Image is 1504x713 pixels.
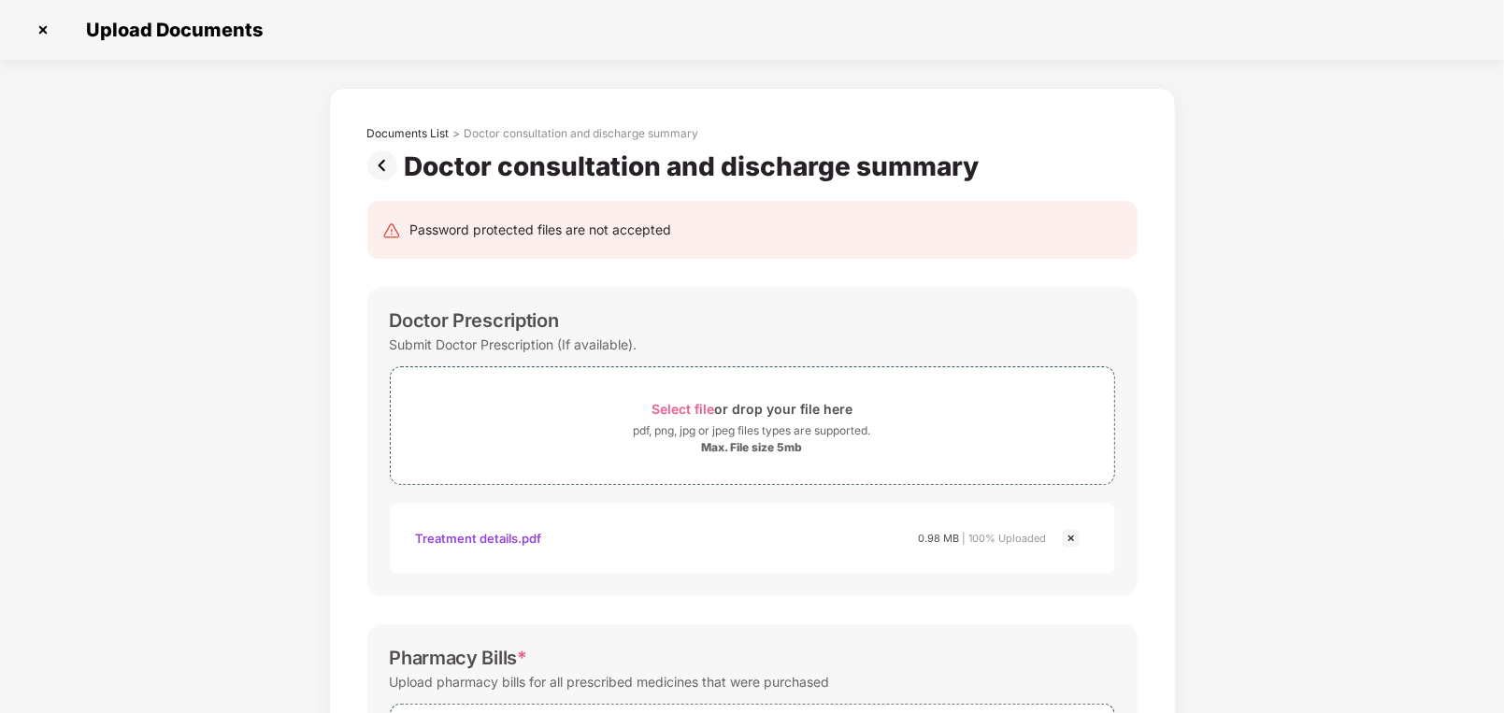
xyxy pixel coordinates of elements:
div: pdf, png, jpg or jpeg files types are supported. [634,421,871,440]
div: or drop your file here [652,396,852,421]
div: Max. File size 5mb [702,440,803,455]
img: svg+xml;base64,PHN2ZyB4bWxucz0iaHR0cDovL3d3dy53My5vcmcvMjAwMC9zdmciIHdpZHRoPSIyNCIgaGVpZ2h0PSIyNC... [382,221,401,240]
span: | 100% Uploaded [962,532,1046,545]
span: Select file [652,401,714,417]
span: Select fileor drop your file herepdf, png, jpg or jpeg files types are supported.Max. File size 5mb [391,381,1114,470]
div: Submit Doctor Prescription (If available). [390,332,637,357]
div: Pharmacy Bills [390,647,527,669]
img: svg+xml;base64,PHN2ZyBpZD0iQ3Jvc3MtMjR4MjQiIHhtbG5zPSJodHRwOi8vd3d3LnczLm9yZy8yMDAwL3N2ZyIgd2lkdG... [1060,527,1082,549]
div: Doctor consultation and discharge summary [405,150,987,182]
div: Doctor consultation and discharge summary [465,126,699,141]
img: svg+xml;base64,PHN2ZyBpZD0iUHJldi0zMngzMiIgeG1sbnM9Imh0dHA6Ly93d3cudzMub3JnLzIwMDAvc3ZnIiB3aWR0aD... [367,150,405,180]
div: Upload pharmacy bills for all prescribed medicines that were purchased [390,669,830,694]
div: Password protected files are not accepted [410,220,672,240]
div: Documents List [367,126,450,141]
img: svg+xml;base64,PHN2ZyBpZD0iQ3Jvc3MtMzJ4MzIiIHhtbG5zPSJodHRwOi8vd3d3LnczLm9yZy8yMDAwL3N2ZyIgd2lkdG... [28,15,58,45]
div: Doctor Prescription [390,309,559,332]
span: 0.98 MB [918,532,959,545]
span: Upload Documents [67,19,272,41]
div: > [453,126,461,141]
div: Treatment details.pdf [415,522,541,554]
